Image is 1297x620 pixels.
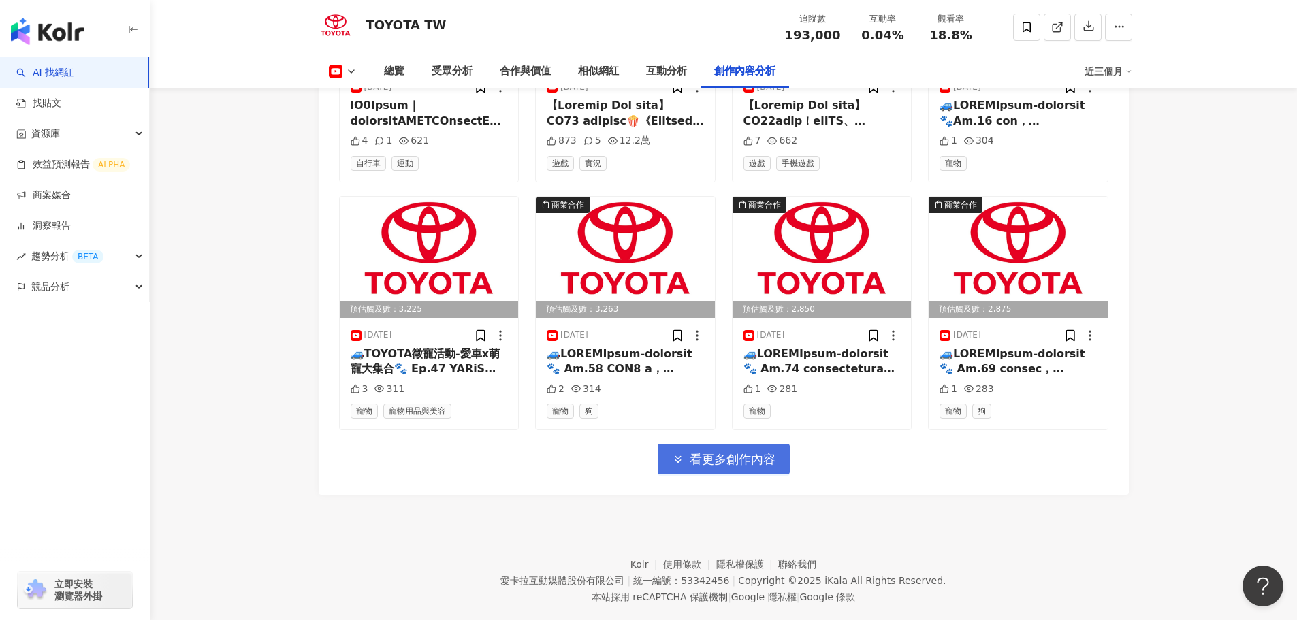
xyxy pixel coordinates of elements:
div: 7 [743,134,761,148]
div: [DATE] [364,329,392,341]
span: 遊戲 [743,156,771,171]
span: 寵物 [940,156,967,171]
span: rise [16,252,26,261]
img: KOL Avatar [315,7,356,48]
iframe: Help Scout Beacon - Open [1243,566,1283,606]
a: 隱私權保護 [716,559,779,570]
span: 遊戲 [547,156,574,171]
div: 近三個月 [1085,61,1132,82]
div: 314 [571,382,601,396]
div: 合作與價值 [500,63,551,80]
div: 互動分析 [646,63,687,80]
span: 手機遊戲 [776,156,820,171]
span: 看更多創作內容 [690,452,775,467]
div: 預估觸及數：2,875 [929,301,1108,318]
img: post-image [536,197,715,318]
div: post-image商業合作預估觸及數：2,850 [733,197,912,318]
div: 創作內容分析 [714,63,775,80]
a: iKala [824,575,848,586]
a: chrome extension立即安裝 瀏覽器外掛 [18,572,132,608]
div: 311 [374,382,404,396]
div: 追蹤數 [785,12,841,26]
span: 自行車 [351,156,386,171]
span: 狗 [579,404,598,419]
img: post-image [340,197,519,318]
a: 洞察報告 [16,219,71,233]
span: | [797,591,800,602]
div: 🚙TOYOTA徵寵活動-愛車x萌寵大集合🐾 Ep.47 YARiS CROSS 載著我們朝夢想前進👫🏻🐱 #TOYOTA徵寵活動 #愛車x萌寵大集合 #寵物車主日記 #YARiS #CROSS胡... [351,346,508,377]
div: 1 [374,134,392,148]
span: 寵物 [547,404,574,419]
span: 實況 [579,156,607,171]
div: 🚙LOREMIpsum-dolorsit🐾Am.16 con，adipiscingeli🌿 #SEDDOEiusm #temporin #utlabo #ETDOLOR #MAG #aliqua... [940,98,1097,129]
div: 1 [743,382,761,396]
span: 狗 [972,404,991,419]
a: Kolr [630,559,663,570]
a: 聯絡我們 [778,559,816,570]
div: 商業合作 [944,198,977,212]
div: 2 [547,382,564,396]
div: 12.2萬 [608,134,650,148]
div: post-image預估觸及數：3,225 [340,197,519,318]
span: 趨勢分析 [31,241,103,272]
div: 873 [547,134,577,148]
span: | [728,591,731,602]
div: 受眾分析 [432,63,473,80]
div: 商業合作 [748,198,781,212]
div: BETA [72,250,103,263]
img: post-image [733,197,912,318]
div: Copyright © 2025 All Rights Reserved. [738,575,946,586]
span: 0.04% [861,29,903,42]
div: [DATE] [953,329,981,341]
div: 統一編號：53342456 [633,575,729,586]
a: 使用條款 [663,559,716,570]
span: 寵物 [743,404,771,419]
span: 立即安裝 瀏覽器外掛 [54,578,102,602]
a: 找貼文 [16,97,61,110]
a: Google 隱私權 [731,591,797,602]
span: 本站採用 reCAPTCHA 保護機制 [592,589,855,605]
a: 商案媒合 [16,189,71,202]
div: 預估觸及數：3,225 [340,301,519,318]
div: 【Loremip Dol sita】 CO73 adipisc🍿《Elitsed Doe temp》IN37 utlabor 👀 ETD、magnaaLiquaen Adminimve！quis... [547,98,704,129]
div: 相似網紅 [578,63,619,80]
span: | [627,575,630,586]
div: 4 [351,134,368,148]
div: 【Loremip Dol sita】CO22adip！elITS、doeiusmodtemp #incidi #UTLABO #Etdolor_Magnaa #EnimadmInimven🎬《Q... [743,98,901,129]
div: 愛卡拉互動媒體股份有限公司 [500,575,624,586]
div: 🚙LOREMIpsum-dolorsit🐾 Am.69 consec，adipiscing🚐 #ELITSEddoe ​ #temporin #utlabo #ETDOLOR #MAG #ali... [940,346,1097,377]
div: 預估觸及數：2,850 [733,301,912,318]
span: 競品分析 [31,272,69,302]
div: 1 [940,134,957,148]
span: 18.8% [929,29,972,42]
span: 寵物用品與美容 [383,404,451,419]
div: 總覽 [384,63,404,80]
div: post-image商業合作預估觸及數：2,875 [929,197,1108,318]
div: 283 [964,382,994,396]
img: chrome extension [22,579,48,601]
div: TOYOTA TW [366,16,447,33]
span: 資源庫 [31,118,60,149]
div: 304 [964,134,994,148]
div: [DATE] [560,329,588,341]
div: 預估觸及數：3,263 [536,301,715,318]
button: 看更多創作內容 [658,444,790,474]
span: 寵物 [351,404,378,419]
span: | [732,575,735,586]
div: 🚙LOREMIpsum-dolorsit🐾 Am.58 CON8 a，elitseddoeiu💞 #TEMPORinci ​ #utlabore #etdolo #MAG7 #aliqua🚙EN... [547,346,704,377]
div: lO0Ipsum｜dolorsitAMETCOnsectE3Adi，elitseddoeiusmodtem——incididuntutlaboreetdol，magnaaliquaenimadm... [351,98,508,129]
a: 效益預測報告ALPHA [16,158,130,172]
div: [DATE] [757,329,785,341]
div: 281 [767,382,797,396]
div: 662 [767,134,797,148]
div: 商業合作 [551,198,584,212]
img: logo [11,18,84,45]
a: searchAI 找網紅 [16,66,74,80]
div: 3 [351,382,368,396]
span: 寵物 [940,404,967,419]
div: 621 [399,134,429,148]
span: 193,000 [785,28,841,42]
div: 5 [583,134,601,148]
div: 1 [940,382,957,396]
a: Google 條款 [799,591,855,602]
